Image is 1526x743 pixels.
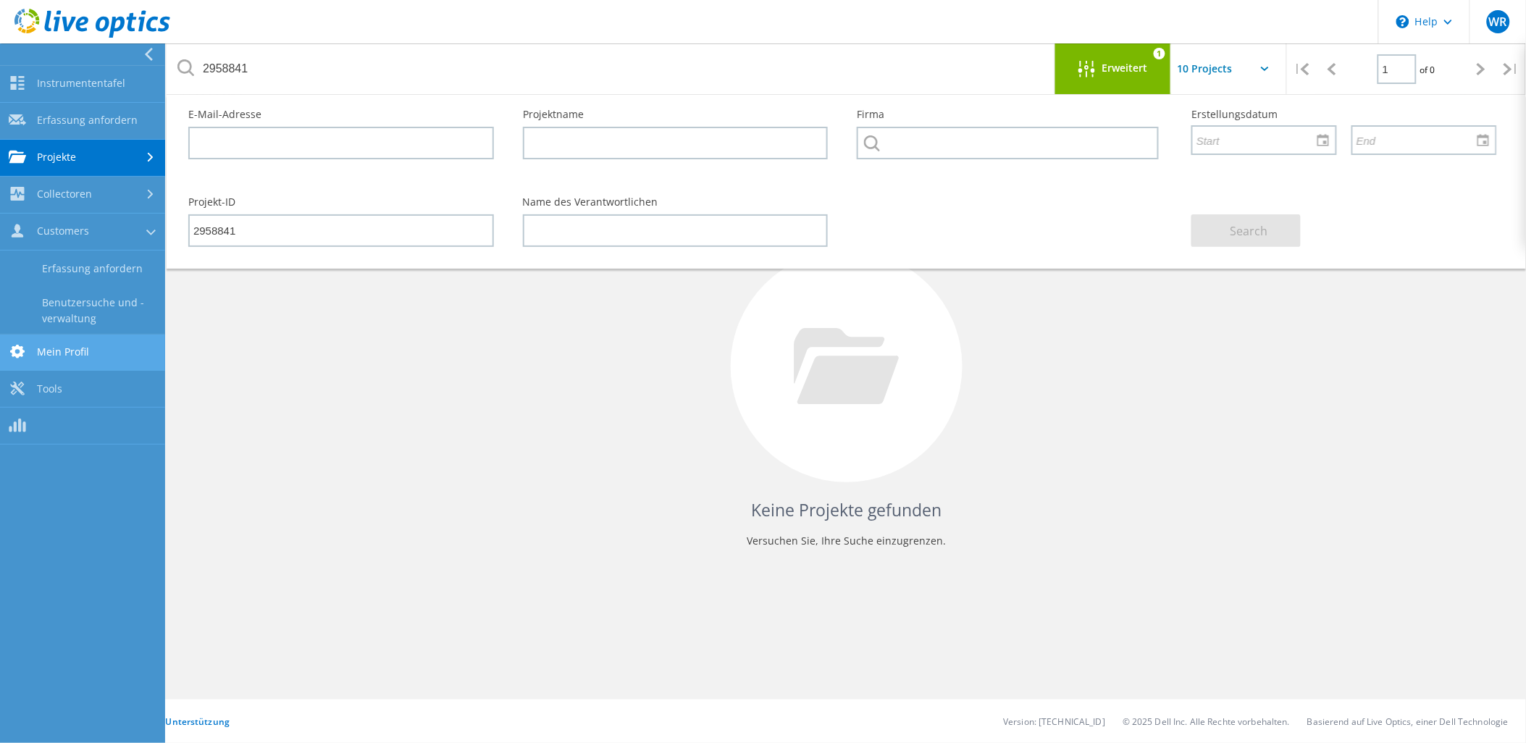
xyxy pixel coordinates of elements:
[196,498,1497,522] h4: Keine Projekte gefunden
[1353,126,1485,154] input: End
[1396,15,1409,28] svg: \n
[196,529,1497,553] p: Versuchen Sie, Ihre Suche einzugrenzen.
[1287,43,1317,95] div: |
[1420,64,1435,76] span: of 0
[1003,715,1105,728] li: Version: [TECHNICAL_ID]
[1102,63,1148,73] span: Erweitert
[523,109,829,119] label: Projektname
[523,197,829,207] label: Name des Verantwortlichen
[1496,43,1526,95] div: |
[188,197,494,207] label: Projekt-ID
[1489,16,1507,28] span: WR
[167,43,1056,94] input: Projekte nach Namen, Verantwortlichem, ID, Unternehmen usw. suchen
[14,30,170,41] a: Live Optics Dashboard
[1231,223,1268,239] span: Search
[1191,214,1301,247] button: Search
[857,109,1162,119] label: Firma
[1123,715,1290,728] li: © 2025 Dell Inc. Alle Rechte vorbehalten.
[1307,715,1509,728] li: Basierend auf Live Optics, einer Dell Technologie
[1193,126,1325,154] input: Start
[165,715,230,728] a: Unterstützung
[188,109,494,119] label: E-Mail-Adresse
[1191,109,1497,119] label: Erstellungsdatum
